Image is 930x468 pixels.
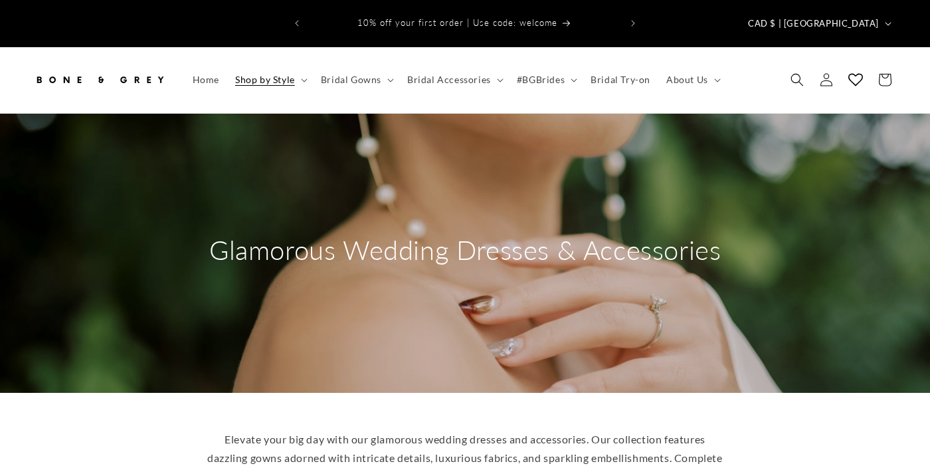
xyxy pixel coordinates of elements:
[29,60,171,100] a: Bone and Grey Bridal
[282,11,312,36] button: Previous announcement
[185,66,227,94] a: Home
[313,66,399,94] summary: Bridal Gowns
[748,17,879,31] span: CAD $ | [GEOGRAPHIC_DATA]
[227,66,313,94] summary: Shop by Style
[399,66,509,94] summary: Bridal Accessories
[740,11,897,36] button: CAD $ | [GEOGRAPHIC_DATA]
[517,74,565,86] span: #BGBrides
[235,74,295,86] span: Shop by Style
[583,66,658,94] a: Bridal Try-on
[591,74,650,86] span: Bridal Try-on
[33,65,166,94] img: Bone and Grey Bridal
[509,66,583,94] summary: #BGBrides
[209,233,721,267] h2: Glamorous Wedding Dresses & Accessories
[658,66,726,94] summary: About Us
[193,74,219,86] span: Home
[321,74,381,86] span: Bridal Gowns
[407,74,491,86] span: Bridal Accessories
[618,11,648,36] button: Next announcement
[357,17,557,28] span: 10% off your first order | Use code: welcome
[666,74,708,86] span: About Us
[783,65,812,94] summary: Search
